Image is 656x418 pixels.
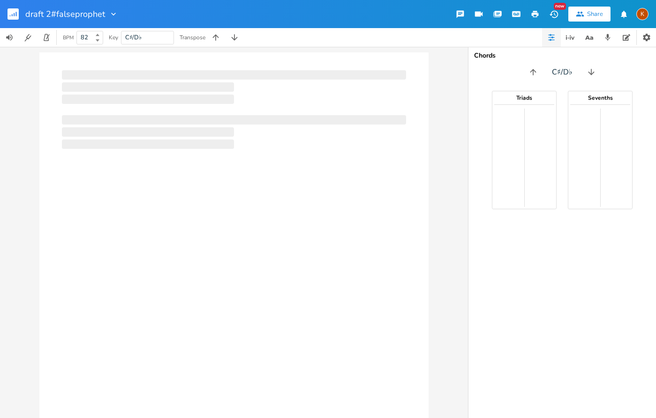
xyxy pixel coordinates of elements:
button: Share [568,7,611,22]
div: Chords [474,52,650,59]
div: Share [587,10,603,18]
button: K [636,3,648,25]
div: Triads [492,95,556,101]
span: draft 2#falseprophet [25,10,105,18]
div: BPM [63,35,74,40]
div: Kat [636,8,648,20]
div: Transpose [180,35,205,40]
span: C♯/D♭ [552,67,573,78]
div: Sevenths [568,95,632,101]
button: New [544,6,563,22]
div: New [554,3,566,10]
span: C♯/D♭ [125,33,142,42]
div: Key [109,35,118,40]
